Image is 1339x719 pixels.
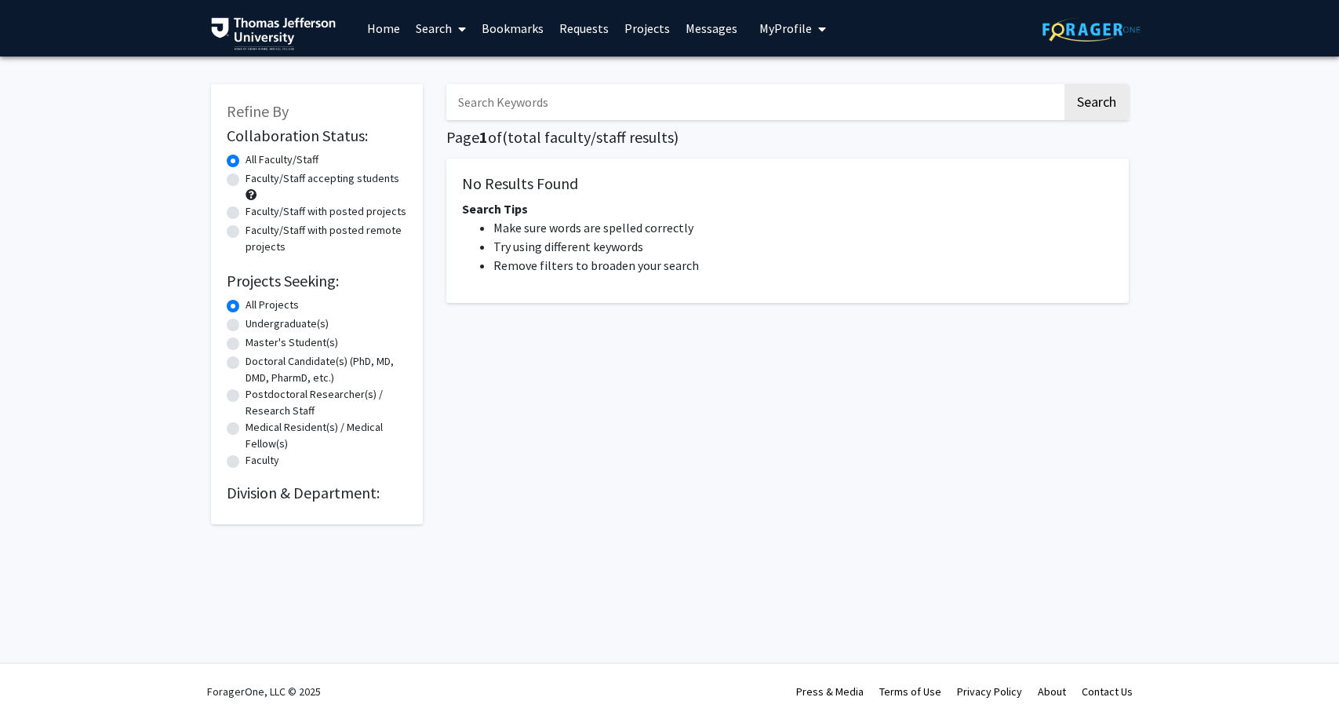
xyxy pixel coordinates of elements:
a: Messages [678,1,745,56]
li: Remove filters to broaden your search [493,256,1113,275]
input: Search Keywords [446,84,1062,120]
span: Refine By [227,101,289,121]
a: Terms of Use [879,684,941,699]
label: Faculty/Staff with posted remote projects [246,222,407,255]
h1: Page of ( total faculty/staff results) [446,128,1129,147]
h2: Projects Seeking: [227,272,407,290]
img: Thomas Jefferson University Logo [211,17,337,50]
nav: Page navigation [446,319,1129,355]
h2: Collaboration Status: [227,126,407,145]
a: Projects [617,1,678,56]
label: Faculty/Staff accepting students [246,170,399,187]
a: Contact Us [1082,684,1133,699]
label: All Faculty/Staff [246,151,318,168]
li: Make sure words are spelled correctly [493,218,1113,237]
div: ForagerOne, LLC © 2025 [207,664,321,719]
label: Doctoral Candidate(s) (PhD, MD, DMD, PharmD, etc.) [246,353,407,386]
label: Postdoctoral Researcher(s) / Research Staff [246,386,407,419]
a: Search [408,1,474,56]
label: Faculty [246,452,279,469]
label: Faculty/Staff with posted projects [246,203,406,220]
label: Master's Student(s) [246,334,338,351]
span: Search Tips [462,201,528,217]
label: Medical Resident(s) / Medical Fellow(s) [246,419,407,452]
a: Bookmarks [474,1,551,56]
h5: No Results Found [462,174,1113,193]
a: About [1038,684,1066,699]
label: All Projects [246,297,299,313]
span: My Profile [759,20,812,36]
button: Search [1064,84,1129,120]
li: Try using different keywords [493,237,1113,256]
label: Undergraduate(s) [246,316,329,332]
img: ForagerOne Logo [1042,17,1141,42]
h2: Division & Department: [227,484,407,502]
span: 1 [479,127,488,147]
a: Home [359,1,408,56]
a: Requests [551,1,617,56]
a: Press & Media [796,684,864,699]
a: Privacy Policy [957,684,1022,699]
